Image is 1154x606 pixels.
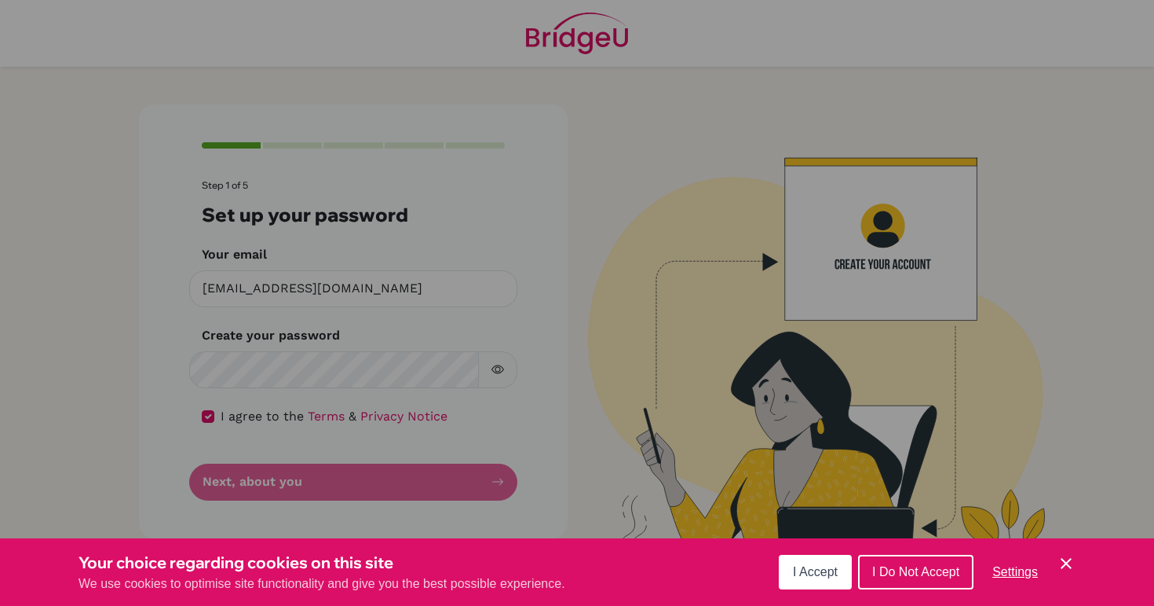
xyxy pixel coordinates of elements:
button: Settings [980,556,1050,588]
span: I Accept [793,565,838,578]
button: Save and close [1057,554,1075,573]
span: Settings [992,565,1038,578]
span: I Do Not Accept [872,565,959,578]
button: I Accept [779,555,852,589]
p: We use cookies to optimise site functionality and give you the best possible experience. [79,575,565,593]
button: I Do Not Accept [858,555,973,589]
h3: Your choice regarding cookies on this site [79,551,565,575]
